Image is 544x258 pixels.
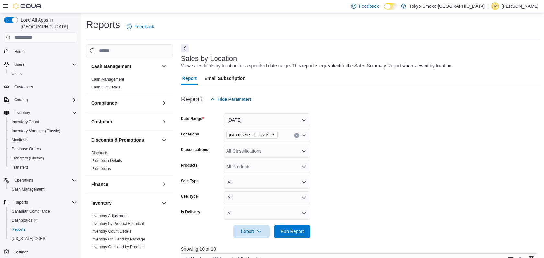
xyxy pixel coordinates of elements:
[12,109,33,117] button: Inventory
[181,95,202,103] h3: Report
[91,63,131,70] h3: Cash Management
[12,198,30,206] button: Reports
[181,209,200,215] label: Is Delivery
[91,221,144,226] a: Inventory by Product Historical
[91,118,159,125] button: Customer
[6,185,80,194] button: Cash Management
[14,84,33,89] span: Customers
[1,198,80,207] button: Reports
[226,132,278,139] span: Manitoba
[218,96,252,102] span: Hide Parameters
[160,63,168,70] button: Cash Management
[14,250,28,255] span: Settings
[9,226,28,233] a: Reports
[12,176,36,184] button: Operations
[6,135,80,145] button: Manifests
[9,70,77,77] span: Users
[9,136,77,144] span: Manifests
[6,216,80,225] a: Dashboards
[160,199,168,207] button: Inventory
[359,3,379,9] span: Feedback
[224,113,310,126] button: [DATE]
[9,145,77,153] span: Purchase Orders
[6,225,80,234] button: Reports
[181,163,198,168] label: Products
[1,247,80,256] button: Settings
[91,229,132,234] a: Inventory Count Details
[301,164,306,169] button: Open list of options
[1,60,80,69] button: Users
[124,20,157,33] a: Feedback
[12,227,25,232] span: Reports
[91,63,159,70] button: Cash Management
[13,3,42,9] img: Cova
[384,3,398,10] input: Dark Mode
[91,166,111,171] a: Promotions
[9,217,40,224] a: Dashboards
[181,55,237,63] h3: Sales by Location
[9,185,77,193] span: Cash Management
[91,100,117,106] h3: Compliance
[237,225,266,238] span: Export
[9,226,77,233] span: Reports
[294,133,299,138] button: Clear input
[9,163,30,171] a: Transfers
[233,225,270,238] button: Export
[12,137,28,143] span: Manifests
[160,118,168,125] button: Customer
[12,96,77,104] span: Catalog
[1,47,80,56] button: Home
[9,127,77,135] span: Inventory Manager (Classic)
[9,118,42,126] a: Inventory Count
[409,2,485,10] p: Tokyo Smoke [GEOGRAPHIC_DATA]
[18,17,77,30] span: Load All Apps in [GEOGRAPHIC_DATA]
[12,147,41,152] span: Purchase Orders
[14,62,24,67] span: Users
[1,82,80,91] button: Customers
[160,181,168,188] button: Finance
[12,96,30,104] button: Catalog
[301,133,306,138] button: Open list of options
[1,95,80,104] button: Catalog
[6,117,80,126] button: Inventory Count
[91,100,159,106] button: Compliance
[12,71,22,76] span: Users
[12,128,60,134] span: Inventory Manager (Classic)
[229,132,270,138] span: [GEOGRAPHIC_DATA]
[91,237,145,242] span: Inventory On Hand by Package
[14,110,30,115] span: Inventory
[6,163,80,172] button: Transfers
[224,176,310,189] button: All
[91,245,143,249] a: Inventory On Hand by Product
[6,207,80,216] button: Canadian Compliance
[91,77,124,82] a: Cash Management
[9,136,31,144] a: Manifests
[491,2,499,10] div: Jordan McDonald
[14,178,33,183] span: Operations
[134,23,154,30] span: Feedback
[12,47,77,55] span: Home
[86,76,173,94] div: Cash Management
[6,126,80,135] button: Inventory Manager (Classic)
[91,229,132,234] span: Inventory Count Details
[274,225,310,238] button: Run Report
[9,70,24,77] a: Users
[1,176,80,185] button: Operations
[12,119,39,124] span: Inventory Count
[9,154,47,162] a: Transfers (Classic)
[502,2,539,10] p: [PERSON_NAME]
[9,207,52,215] a: Canadian Compliance
[12,176,77,184] span: Operations
[207,93,254,106] button: Hide Parameters
[91,200,159,206] button: Inventory
[91,118,112,125] h3: Customer
[6,234,80,243] button: [US_STATE] CCRS
[487,2,489,10] p: |
[9,154,77,162] span: Transfers (Classic)
[12,187,44,192] span: Cash Management
[281,228,304,235] span: Run Report
[91,137,144,143] h3: Discounts & Promotions
[12,83,77,91] span: Customers
[12,109,77,117] span: Inventory
[205,72,246,85] span: Email Subscription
